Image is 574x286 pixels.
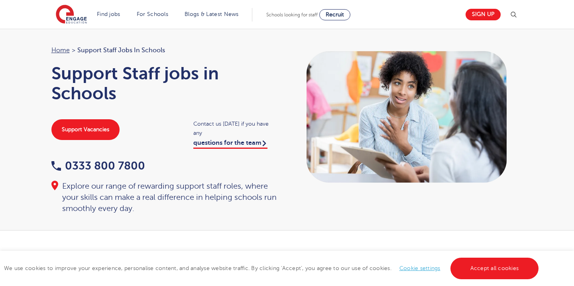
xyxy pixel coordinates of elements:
[193,139,267,149] a: questions for the team
[51,181,279,214] div: Explore our range of rewarding support staff roles, where your skills can make a real difference ...
[193,119,279,138] span: Contact us [DATE] if you have any
[51,47,70,54] a: Home
[51,119,120,140] a: Support Vacancies
[319,9,350,20] a: Recruit
[450,258,539,279] a: Accept all cookies
[51,45,279,55] nav: breadcrumb
[77,45,165,55] span: Support Staff jobs in Schools
[326,12,344,18] span: Recruit
[137,11,168,17] a: For Schools
[399,265,440,271] a: Cookie settings
[266,12,318,18] span: Schools looking for staff
[51,63,279,103] h1: Support Staff jobs in Schools
[466,9,501,20] a: Sign up
[4,265,541,271] span: We use cookies to improve your experience, personalise content, and analyse website traffic. By c...
[97,11,120,17] a: Find jobs
[185,11,239,17] a: Blogs & Latest News
[72,47,75,54] span: >
[51,160,145,172] a: 0333 800 7800
[56,5,87,25] img: Engage Education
